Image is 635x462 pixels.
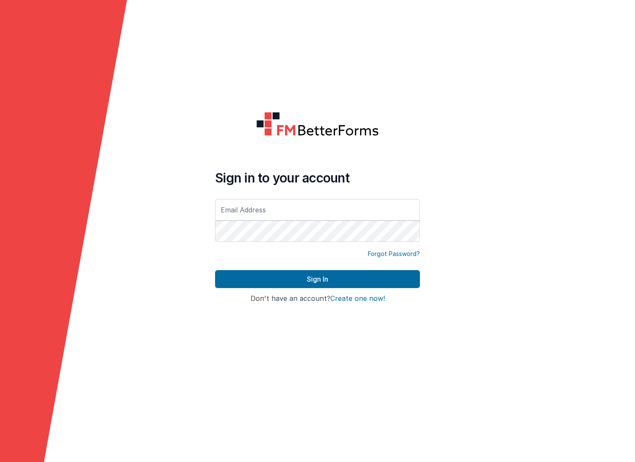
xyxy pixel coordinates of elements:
a: Forgot Password? [368,250,420,258]
button: Sign In [215,270,420,288]
input: Email Address [215,199,420,221]
h4: Sign in to your account [215,170,420,185]
button: Create one now! [330,295,385,303]
h4: Don't have an account? [215,295,420,303]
